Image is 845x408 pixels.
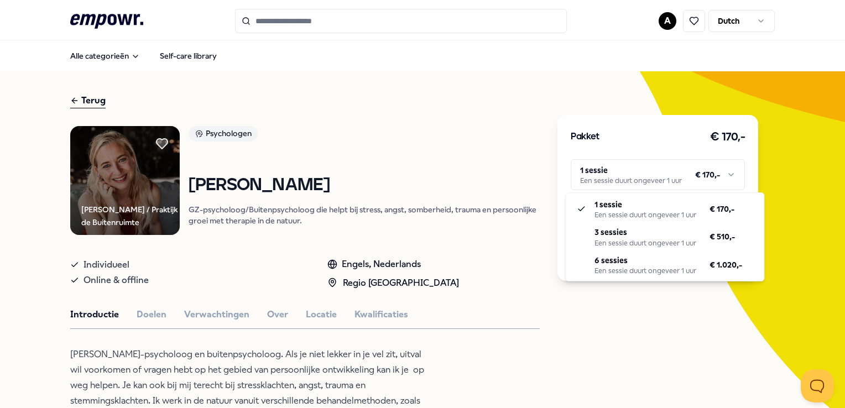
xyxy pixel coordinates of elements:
[594,226,696,238] p: 3 sessies
[594,266,696,275] div: Een sessie duurt ongeveer 1 uur
[594,211,696,219] div: Een sessie duurt ongeveer 1 uur
[594,198,696,211] p: 1 sessie
[594,239,696,248] div: Een sessie duurt ongeveer 1 uur
[710,203,734,215] span: € 170,-
[710,259,742,271] span: € 1.020,-
[710,231,735,243] span: € 510,-
[594,254,696,266] p: 6 sessies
